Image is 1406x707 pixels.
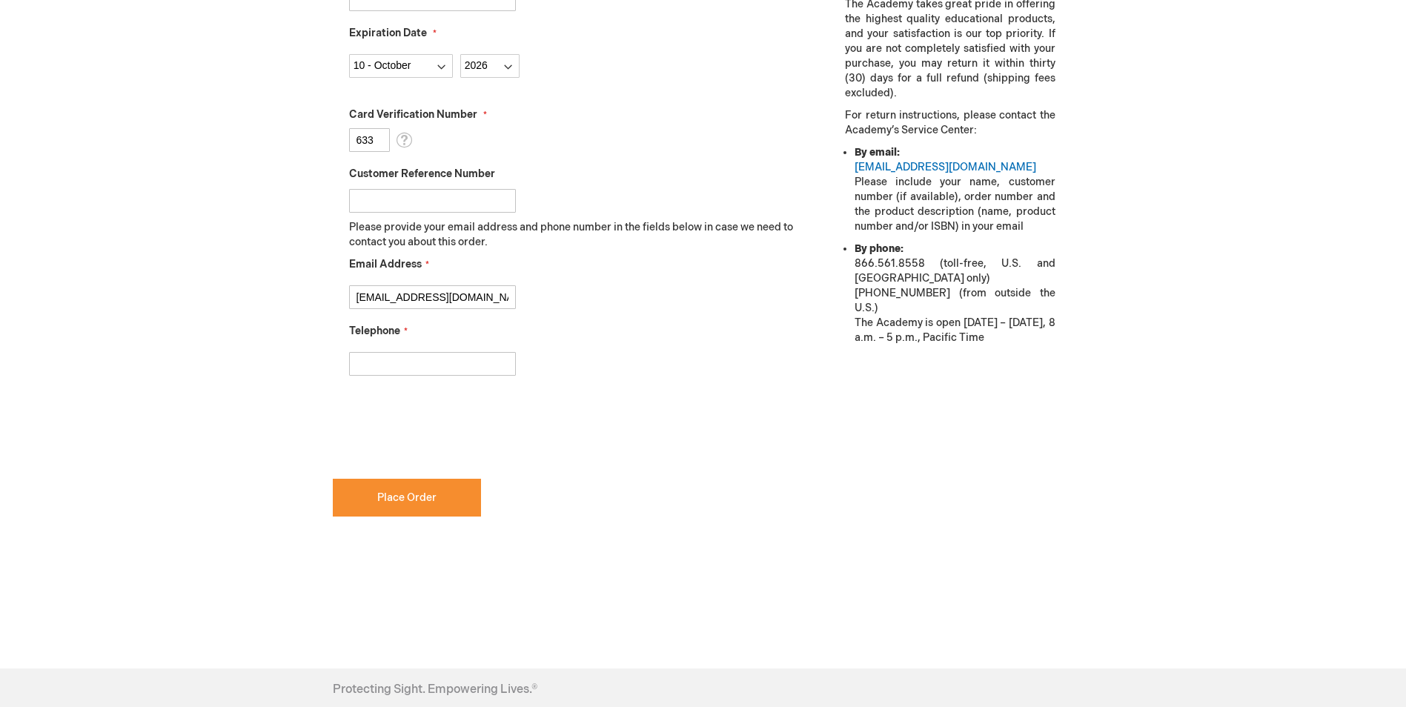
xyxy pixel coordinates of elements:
[349,167,495,180] span: Customer Reference Number
[349,128,390,152] input: Card Verification Number
[333,683,537,697] h4: Protecting Sight. Empowering Lives.®
[333,399,558,457] iframe: reCAPTCHA
[845,108,1055,138] p: For return instructions, please contact the Academy’s Service Center:
[855,145,1055,234] li: Please include your name, customer number (if available), order number and the product descriptio...
[349,258,422,270] span: Email Address
[377,491,437,504] span: Place Order
[349,27,427,39] span: Expiration Date
[855,161,1036,173] a: [EMAIL_ADDRESS][DOMAIN_NAME]
[349,220,805,250] p: Please provide your email address and phone number in the fields below in case we need to contact...
[855,146,900,159] strong: By email:
[855,242,903,255] strong: By phone:
[349,325,400,337] span: Telephone
[349,108,477,121] span: Card Verification Number
[855,242,1055,345] li: 866.561.8558 (toll-free, U.S. and [GEOGRAPHIC_DATA] only) [PHONE_NUMBER] (from outside the U.S.) ...
[333,479,481,517] button: Place Order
